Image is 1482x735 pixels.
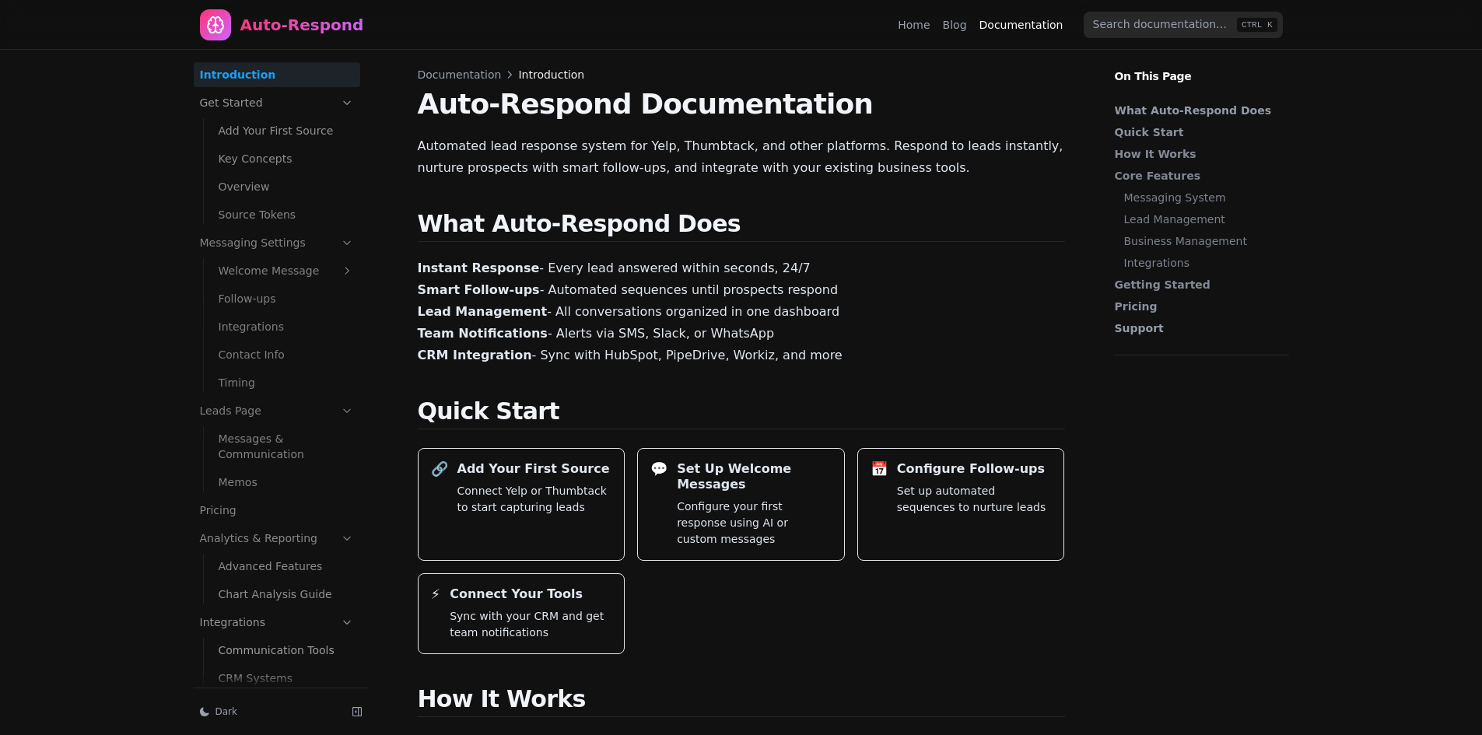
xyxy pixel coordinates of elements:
button: Dark [194,701,340,723]
a: Blog [943,17,967,33]
strong: Team Notifications [418,326,548,341]
a: Advanced Features [212,554,360,579]
a: What Auto-Respond Does [1115,103,1281,118]
strong: CRM Integration [418,348,532,362]
a: Messages & Communication [212,426,360,467]
h2: How It Works [418,685,1065,717]
a: Pricing [1115,299,1281,314]
a: Communication Tools [212,638,360,663]
a: 📅Configure Follow-upsSet up automated sequences to nurture leads [857,448,1065,561]
div: Auto-Respond [240,14,364,36]
a: Home page [200,9,364,40]
a: Support [1115,320,1281,336]
p: - Every lead answered within seconds, 24/7 - Automated sequences until prospects respond - All co... [418,257,1065,366]
a: Messaging System [1124,190,1281,205]
a: Introduction [194,62,360,87]
div: 🔗 [431,461,448,477]
a: Pricing [194,498,360,523]
p: Sync with your CRM and get team notifications [450,608,611,641]
div: 📅 [871,461,888,477]
a: Integrations [1124,255,1281,271]
a: Follow-ups [212,286,360,311]
div: ⚡ [431,586,441,602]
p: Set up automated sequences to nurture leads [897,483,1052,516]
p: Connect Yelp or Thumbtack to start capturing leads [457,483,612,516]
p: Automated lead response system for Yelp, Thumbtack, and other platforms. Respond to leads instant... [418,135,1065,179]
a: Quick Start [1115,124,1281,140]
a: Messaging Settings [194,230,360,255]
a: Timing [212,370,360,395]
a: 💬Set Up Welcome MessagesConfigure your first response using AI or custom messages [637,448,845,561]
h1: Auto-Respond Documentation [418,89,1065,120]
strong: Smart Follow-ups [418,282,540,297]
p: Configure your first response using AI or custom messages [677,499,832,548]
a: Contact Info [212,342,360,367]
a: Key Concepts [212,146,360,171]
a: Integrations [212,314,360,339]
strong: Lead Management [418,304,548,319]
a: How It Works [1115,146,1281,162]
a: Leads Page [194,398,360,423]
span: Introduction [518,67,584,82]
a: Analytics & Reporting [194,526,360,551]
a: Add Your First Source [212,118,360,143]
a: Lead Management [1124,212,1281,227]
a: ⚡Connect Your ToolsSync with your CRM and get team notifications [418,573,625,654]
h2: What Auto-Respond Does [418,210,1065,242]
strong: Instant Response [418,261,540,275]
a: Memos [212,470,360,495]
a: 🔗Add Your First SourceConnect Yelp or Thumbtack to start capturing leads [418,448,625,561]
span: Documentation [418,67,502,82]
p: On This Page [1102,50,1302,84]
input: Search documentation… [1084,12,1283,38]
h3: Connect Your Tools [450,586,583,602]
a: Home [898,17,930,33]
h3: Configure Follow-ups [897,461,1045,477]
h3: Add Your First Source [457,461,610,477]
a: Source Tokens [212,202,360,227]
a: Get Started [194,90,360,115]
a: Core Features [1115,168,1281,184]
a: Chart Analysis Guide [212,582,360,607]
a: CRM Systems [212,666,360,691]
a: Welcome Message [212,258,360,283]
a: Getting Started [1115,277,1281,292]
h3: Set Up Welcome Messages [677,461,832,492]
a: Documentation [979,17,1063,33]
a: Overview [212,174,360,199]
a: Business Management [1124,233,1281,249]
h2: Quick Start [418,397,1065,429]
button: Collapse sidebar [346,701,368,723]
a: Integrations [194,610,360,635]
div: 💬 [650,461,667,477]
